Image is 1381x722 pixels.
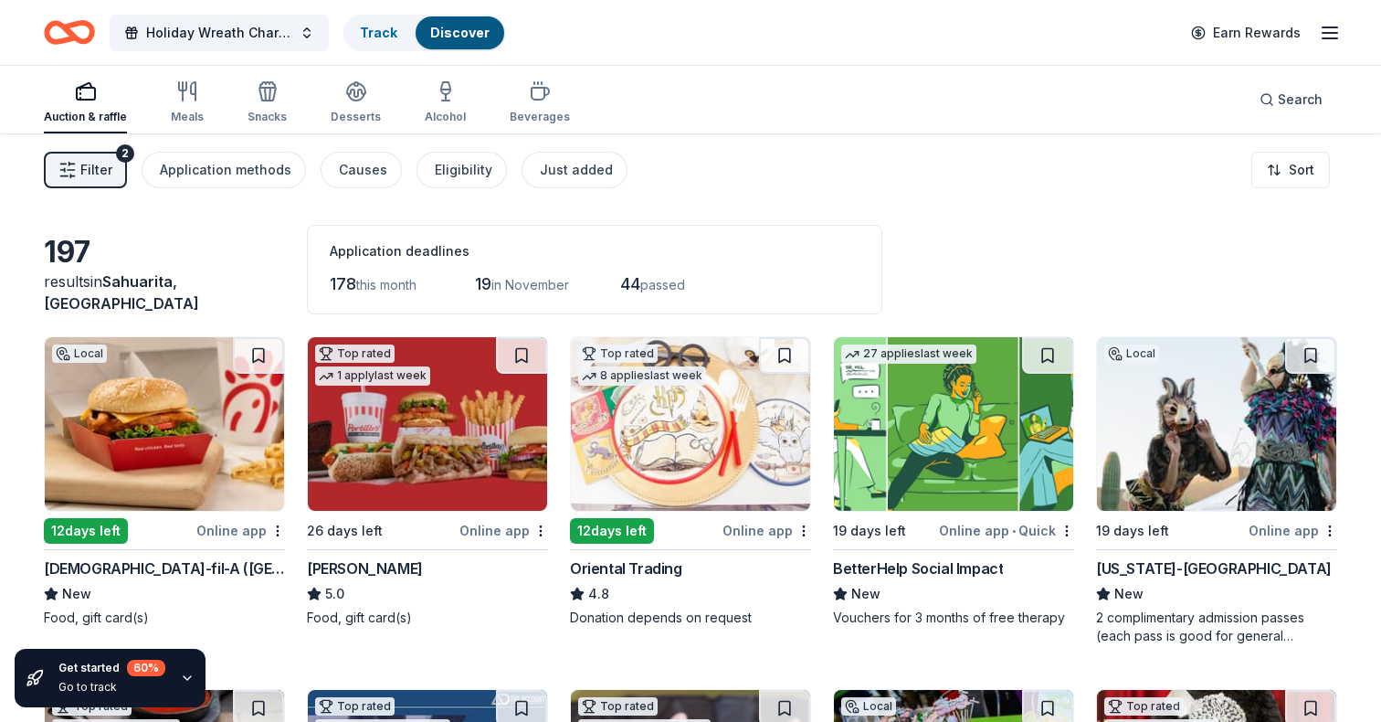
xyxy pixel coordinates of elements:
div: 19 days left [1096,520,1169,542]
div: Online app [459,519,548,542]
div: Just added [540,159,613,181]
a: Image for Oriental TradingTop rated8 applieslast week12days leftOnline appOriental Trading4.8Dona... [570,336,811,627]
a: Earn Rewards [1180,16,1312,49]
a: Track [360,25,397,40]
span: New [1114,583,1144,605]
img: Image for Oriental Trading [571,337,810,511]
div: 60 % [127,660,165,676]
div: Alcohol [425,110,466,124]
img: Image for BetterHelp Social Impact [834,337,1073,511]
div: BetterHelp Social Impact [833,557,1003,579]
div: 8 applies last week [578,366,706,386]
button: Beverages [510,73,570,133]
div: Donation depends on request [570,609,811,627]
div: 26 days left [307,520,383,542]
div: Online app [196,519,285,542]
button: Eligibility [416,152,507,188]
span: Search [1278,89,1323,111]
span: in [44,272,199,313]
button: Just added [522,152,627,188]
div: Food, gift card(s) [307,609,548,627]
a: Image for BetterHelp Social Impact27 applieslast week19 days leftOnline app•QuickBetterHelp Socia... [833,336,1074,627]
div: Online app [722,519,811,542]
span: 178 [330,274,356,293]
div: Desserts [331,110,381,124]
div: Auction & raffle [44,110,127,124]
span: 19 [475,274,491,293]
img: Image for Portillo's [308,337,547,511]
div: Online app [1249,519,1337,542]
div: 1 apply last week [315,366,430,386]
div: 2 complimentary admission passes (each pass is good for general admission for 1 person) [1096,609,1337,645]
button: Sort [1251,152,1330,188]
div: 2 [116,144,134,163]
a: Image for Arizona-Sonora Desert MuseumLocal19 days leftOnline app[US_STATE]-[GEOGRAPHIC_DATA]New2... [1096,336,1337,645]
span: 44 [620,274,640,293]
button: Snacks [248,73,287,133]
div: Vouchers for 3 months of free therapy [833,609,1074,627]
div: 12 days left [44,518,128,544]
button: Auction & raffle [44,73,127,133]
div: Top rated [315,345,395,363]
span: Sahuarita, [GEOGRAPHIC_DATA] [44,272,199,313]
button: Holiday Wreath Charity Fundraiser [110,15,329,51]
div: Snacks [248,110,287,124]
span: 4.8 [588,583,609,605]
span: passed [640,277,685,292]
span: this month [356,277,416,292]
div: Top rated [1104,697,1184,716]
div: Local [841,697,896,716]
div: Top rated [315,697,395,716]
a: Image for Chick-fil-A (Tucson)Local12days leftOnline app[DEMOGRAPHIC_DATA]-fil-A ([GEOGRAPHIC_DAT... [44,336,285,627]
span: Holiday Wreath Charity Fundraiser [146,22,292,44]
div: [PERSON_NAME] [307,557,423,579]
div: Meals [171,110,204,124]
div: Get started [58,660,165,676]
div: Local [1104,345,1159,363]
span: in November [491,277,569,292]
div: Eligibility [435,159,492,181]
div: Food, gift card(s) [44,609,285,627]
button: Filter2 [44,152,127,188]
div: Application methods [160,159,291,181]
div: Top rated [578,697,658,716]
div: Beverages [510,110,570,124]
div: results [44,271,285,314]
button: Alcohol [425,73,466,133]
div: Online app Quick [939,519,1074,542]
span: 5.0 [325,583,344,605]
div: Oriental Trading [570,557,682,579]
button: Causes [321,152,402,188]
img: Image for Arizona-Sonora Desert Museum [1097,337,1336,511]
a: Discover [430,25,490,40]
div: [DEMOGRAPHIC_DATA]-fil-A ([GEOGRAPHIC_DATA]) [44,557,285,579]
span: • [1012,524,1016,538]
div: 12 days left [570,518,654,544]
div: Go to track [58,680,165,695]
button: Application methods [142,152,306,188]
button: Desserts [331,73,381,133]
div: 19 days left [833,520,906,542]
span: Filter [80,159,112,181]
div: [US_STATE]-[GEOGRAPHIC_DATA] [1096,557,1332,579]
button: TrackDiscover [343,15,506,51]
div: Causes [339,159,387,181]
a: Image for Portillo'sTop rated1 applylast week26 days leftOnline app[PERSON_NAME]5.0Food, gift car... [307,336,548,627]
a: Home [44,11,95,54]
div: 27 applies last week [841,345,976,364]
div: Local [52,345,107,363]
img: Image for Chick-fil-A (Tucson) [45,337,284,511]
span: Sort [1289,159,1314,181]
div: 197 [44,234,285,271]
div: Top rated [578,345,658,363]
button: Search [1245,81,1337,118]
span: New [62,583,91,605]
button: Meals [171,73,204,133]
span: New [851,583,880,605]
div: Application deadlines [330,240,859,262]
